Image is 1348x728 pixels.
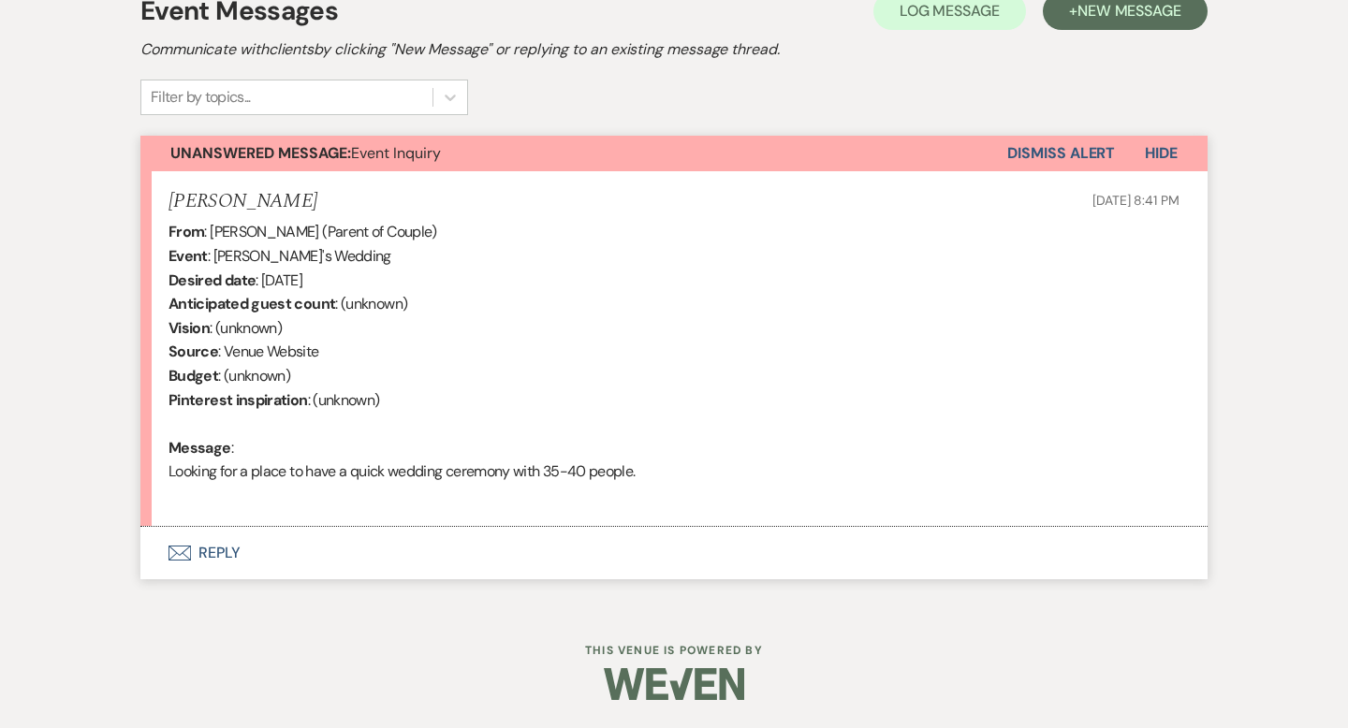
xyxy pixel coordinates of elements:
b: Anticipated guest count [168,294,335,313]
button: Dismiss Alert [1007,136,1115,171]
div: Filter by topics... [151,86,251,109]
b: Message [168,438,231,458]
span: [DATE] 8:41 PM [1092,192,1179,209]
b: Budget [168,366,218,386]
span: Event Inquiry [170,143,441,163]
button: Unanswered Message:Event Inquiry [140,136,1007,171]
img: Weven Logo [604,651,744,717]
b: Vision [168,318,210,338]
b: Pinterest inspiration [168,390,308,410]
strong: Unanswered Message: [170,143,351,163]
b: Desired date [168,270,256,290]
b: Event [168,246,208,266]
button: Hide [1115,136,1208,171]
b: Source [168,342,218,361]
button: Reply [140,527,1208,579]
h2: Communicate with clients by clicking "New Message" or replying to an existing message thread. [140,38,1208,61]
h5: [PERSON_NAME] [168,190,317,213]
span: Hide [1145,143,1178,163]
span: Log Message [900,1,1000,21]
b: From [168,222,204,241]
span: New Message [1077,1,1181,21]
div: : [PERSON_NAME] (Parent of Couple) : [PERSON_NAME]'s Wedding : [DATE] : (unknown) : (unknown) : V... [168,220,1179,507]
